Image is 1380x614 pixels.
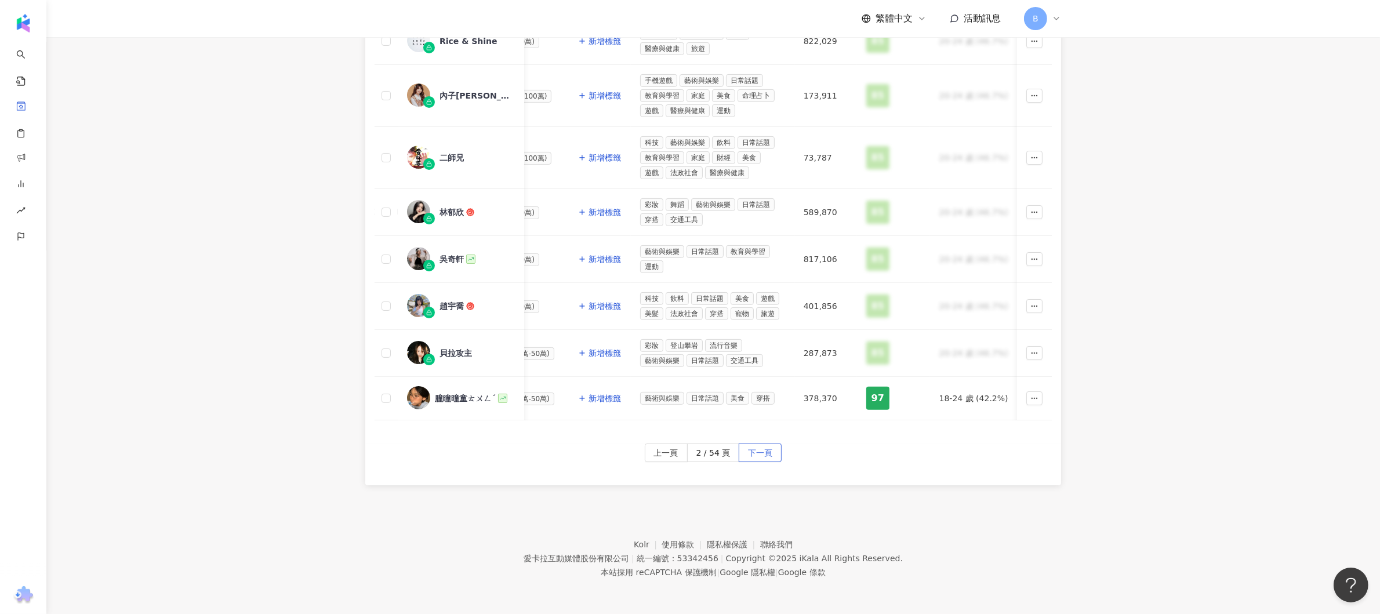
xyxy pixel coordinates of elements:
[640,354,684,367] span: 藝術與娛樂
[756,307,779,320] span: 旅遊
[804,151,848,164] div: 73,787
[687,444,740,462] button: 2 / 54 頁
[804,206,848,219] div: 589,870
[578,30,622,53] button: 新增標籤
[637,554,718,563] div: 統一編號：53342456
[640,307,663,320] span: 美髮
[751,392,775,405] span: 穿搭
[739,444,782,462] button: 下一頁
[440,35,497,47] div: Rice & Shine
[804,392,848,405] div: 378,370
[640,151,684,164] span: 教育與學習
[407,341,430,364] img: KOL Avatar
[578,295,622,318] button: 新增標籤
[707,540,760,549] a: 隱私權保護
[640,392,684,405] span: 藝術與娛樂
[640,104,663,117] span: 遊戲
[705,307,728,320] span: 穿搭
[691,198,735,211] span: 藝術與娛樂
[407,83,430,107] img: KOL Avatar
[601,565,825,579] span: 本站採用 reCAPTCHA 保護機制
[1033,12,1038,25] span: B
[726,554,903,563] div: Copyright © 2025 All Rights Reserved.
[666,213,703,226] span: 交通工具
[705,166,749,179] span: 醫療與健康
[578,201,622,224] button: 新增標籤
[687,354,724,367] span: 日常話題
[589,255,621,264] span: 新增標籤
[666,104,710,117] span: 醫療與健康
[578,84,622,107] button: 新增標籤
[687,89,710,102] span: 家庭
[666,307,703,320] span: 法政社會
[866,387,889,410] div: 97
[738,136,775,149] span: 日常話題
[726,245,770,258] span: 教育與學習
[804,347,848,359] div: 287,873
[666,292,689,305] span: 飲料
[640,136,663,149] span: 科技
[876,12,913,25] span: 繁體中文
[407,294,430,317] img: KOL Avatar
[407,29,430,52] img: KOL Avatar
[760,540,793,549] a: 聯絡我們
[712,151,735,164] span: 財經
[687,245,724,258] span: 日常話題
[687,42,710,55] span: 旅遊
[775,568,778,577] span: |
[726,354,763,367] span: 交通工具
[804,89,848,102] div: 173,911
[407,200,430,223] img: KOL Avatar
[578,341,622,365] button: 新增標籤
[440,300,464,312] div: 趙宇喬
[440,253,464,265] div: 吳奇軒
[731,292,754,305] span: 美食
[666,136,710,149] span: 藝術與娛樂
[800,554,819,563] a: iKala
[640,42,684,55] span: 醫療與健康
[666,166,703,179] span: 法政社會
[712,136,735,149] span: 飲料
[640,166,663,179] span: 遊戲
[407,146,430,169] img: KOL Avatar
[804,300,848,313] div: 401,856
[589,208,621,217] span: 新增標籤
[440,90,515,101] div: 內子[PERSON_NAME]
[524,554,629,563] div: 愛卡拉互動媒體股份有限公司
[691,292,728,305] span: 日常話題
[687,151,710,164] span: 家庭
[680,74,724,87] span: 藝術與娛樂
[640,260,663,273] span: 運動
[687,392,724,405] span: 日常話題
[640,339,663,352] span: 彩妝
[1334,568,1368,602] iframe: Help Scout Beacon - Open
[640,213,663,226] span: 穿搭
[645,444,688,462] button: 上一頁
[589,348,621,358] span: 新增標籤
[407,386,430,409] img: KOL Avatar
[640,198,663,211] span: 彩妝
[662,540,707,549] a: 使用條款
[804,35,848,48] div: 822,029
[578,387,622,410] button: 新增標籤
[640,89,684,102] span: 教育與學習
[440,347,472,359] div: 貝拉攻主
[717,568,720,577] span: |
[640,245,684,258] span: 藝術與娛樂
[705,339,742,352] span: 流行音樂
[738,198,775,211] span: 日常話題
[589,153,621,162] span: 新增標籤
[578,248,622,271] button: 新增標籤
[407,247,430,270] img: KOL Avatar
[731,307,754,320] span: 寵物
[654,444,678,463] span: 上一頁
[589,301,621,311] span: 新增標籤
[748,444,772,463] span: 下一頁
[16,42,39,87] a: search
[726,392,749,405] span: 美食
[640,292,663,305] span: 科技
[756,292,779,305] span: 遊戲
[12,586,35,605] img: chrome extension
[440,152,464,164] div: 二師兄
[804,253,848,266] div: 817,106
